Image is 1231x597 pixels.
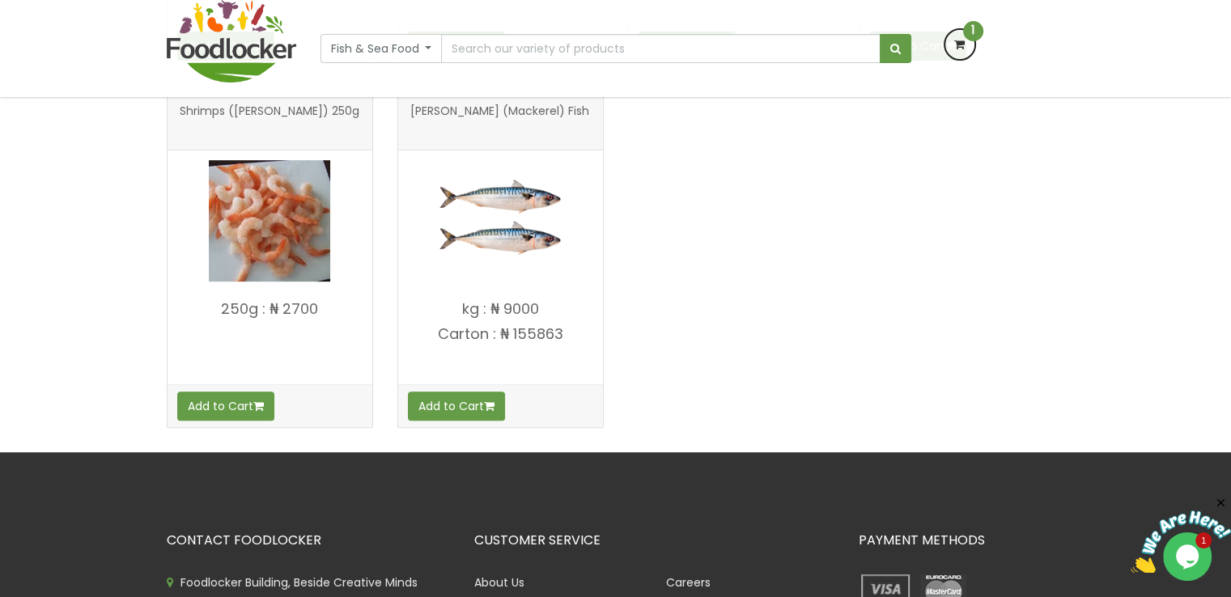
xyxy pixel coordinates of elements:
span: 1 [963,21,983,41]
p: 250g : ₦ 2700 [168,301,372,317]
p: kg : ₦ 9000 [398,301,603,317]
button: Add to Cart [177,392,274,421]
span: [PERSON_NAME] (Mackerel) Fish [410,105,589,138]
a: About Us [474,574,524,591]
img: Titus (Mackerel) Fish [439,160,561,282]
i: Add to cart [253,400,264,412]
input: Search our variety of products [441,34,880,63]
h3: CUSTOMER SERVICE [474,533,834,548]
span: Shrimps ([PERSON_NAME]) 250g [180,105,359,138]
iframe: chat widget [1131,496,1231,573]
a: Careers [666,574,711,591]
img: Shrimps (Perez) 250g [209,160,330,282]
button: Fish & Sea Food [320,34,443,63]
button: Add to Cart [408,392,505,421]
i: Add to cart [484,400,495,412]
h3: CONTACT FOODLOCKER [167,533,450,548]
p: Carton : ₦ 155863 [398,326,603,342]
h3: PAYMENT METHODS [859,533,1065,548]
